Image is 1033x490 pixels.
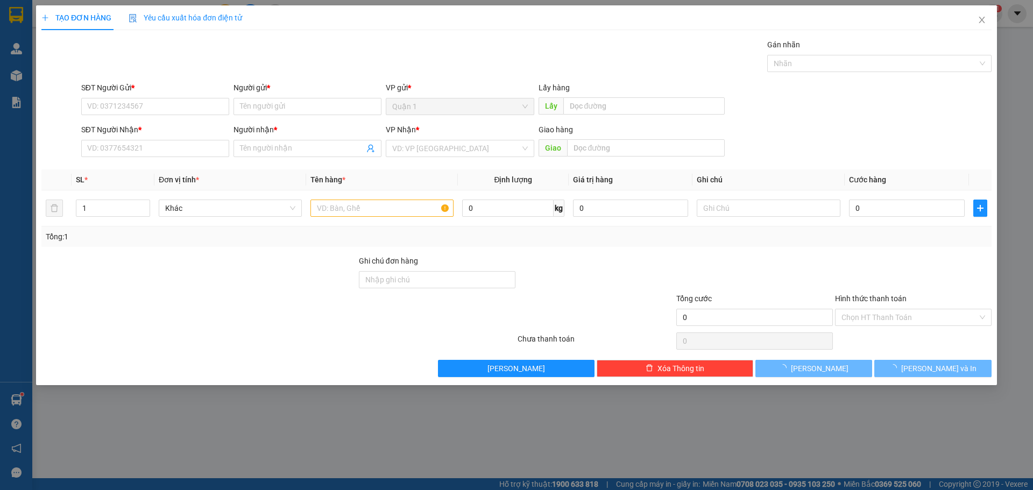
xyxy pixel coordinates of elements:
span: [PERSON_NAME] [791,363,849,374]
span: Khác [165,200,295,216]
span: Quận 1 [393,98,528,115]
img: icon [129,14,137,23]
span: [PERSON_NAME] [488,363,546,374]
span: TẠO ĐƠN HÀNG [41,13,111,22]
th: Ghi chú [693,169,845,190]
span: Định lượng [494,175,533,184]
span: VP Nhận [386,125,416,134]
span: kg [554,200,564,217]
button: deleteXóa Thông tin [597,360,754,377]
button: delete [46,200,63,217]
div: Tổng: 1 [46,231,399,243]
span: loading [780,364,791,372]
div: SĐT Người Nhận [81,124,229,136]
input: Dọc đường [563,97,725,115]
input: VD: Bàn, Ghế [310,200,454,217]
div: Chưa thanh toán [516,333,675,352]
div: Người nhận [234,124,381,136]
span: user-add [367,144,376,153]
span: Xóa Thông tin [657,363,704,374]
span: SL [76,175,84,184]
button: plus [973,200,987,217]
div: Người gửi [234,82,381,94]
button: [PERSON_NAME] và In [875,360,992,377]
span: Đơn vị tính [159,175,199,184]
label: Gán nhãn [767,40,800,49]
input: Ghi chú đơn hàng [359,271,515,288]
span: Giá trị hàng [573,175,613,184]
span: Tên hàng [310,175,345,184]
span: Cước hàng [849,175,886,184]
input: Dọc đường [567,139,725,157]
span: delete [646,364,653,373]
span: close [978,16,986,24]
span: plus [974,204,987,212]
input: Ghi Chú [697,200,840,217]
span: Yêu cầu xuất hóa đơn điện tử [129,13,242,22]
div: SĐT Người Gửi [81,82,229,94]
label: Hình thức thanh toán [835,294,907,303]
span: Lấy hàng [539,83,570,92]
button: [PERSON_NAME] [755,360,872,377]
label: Ghi chú đơn hàng [359,257,418,265]
span: loading [889,364,901,372]
button: [PERSON_NAME] [438,360,595,377]
span: Tổng cước [676,294,712,303]
span: plus [41,14,49,22]
button: Close [967,5,997,35]
div: VP gửi [386,82,534,94]
input: 0 [573,200,689,217]
span: [PERSON_NAME] và In [901,363,977,374]
span: Giao [539,139,567,157]
span: Lấy [539,97,563,115]
span: Giao hàng [539,125,573,134]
